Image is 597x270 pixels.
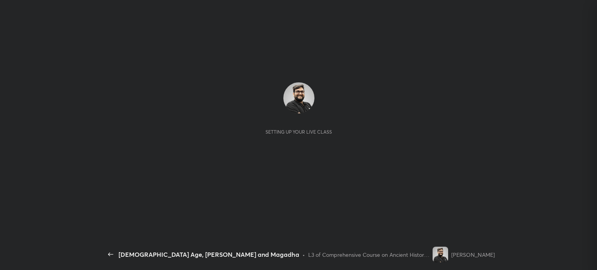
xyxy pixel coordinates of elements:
img: 6c81363fd9c946ef9f20cacf834af72b.jpg [283,82,314,113]
div: Setting up your live class [265,129,332,135]
div: • [302,251,305,259]
div: L3 of Comprehensive Course on Ancient History, Medieval History and Art and Culture [308,251,429,259]
div: [PERSON_NAME] [451,251,495,259]
div: [DEMOGRAPHIC_DATA] Age, [PERSON_NAME] and Magadha [119,250,299,259]
img: 6c81363fd9c946ef9f20cacf834af72b.jpg [433,247,448,262]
